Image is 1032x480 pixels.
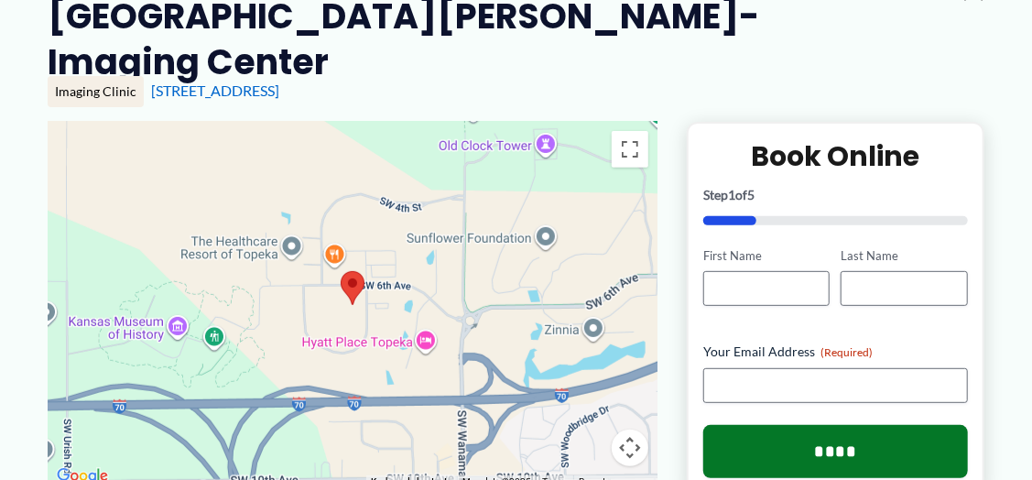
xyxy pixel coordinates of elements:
[151,82,279,99] a: [STREET_ADDRESS]
[747,187,755,202] span: 5
[612,430,648,466] button: Map camera controls
[728,187,735,202] span: 1
[703,189,968,202] p: Step of
[703,247,830,265] label: First Name
[820,345,873,359] span: (Required)
[703,138,968,174] h2: Book Online
[612,131,648,168] button: Toggle fullscreen view
[48,76,144,107] div: Imaging Clinic
[841,247,967,265] label: Last Name
[703,343,968,361] label: Your Email Address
